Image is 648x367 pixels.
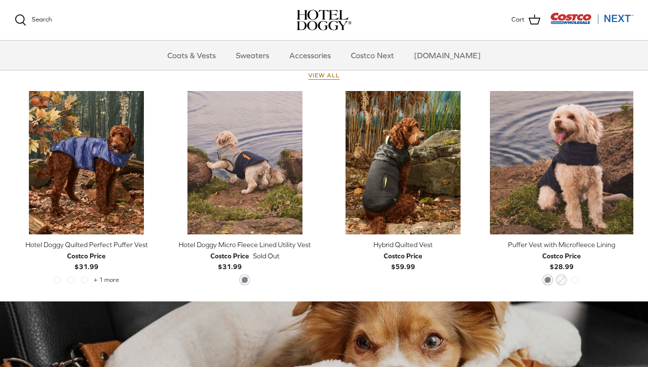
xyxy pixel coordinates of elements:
a: hoteldoggy.com hoteldoggycom [297,10,351,30]
a: [DOMAIN_NAME] [405,41,489,70]
div: Costco Price [384,251,422,261]
span: Cart [511,15,525,25]
div: Costco Price [542,251,581,261]
a: View all [308,72,340,80]
span: Search [32,16,52,23]
div: Hotel Doggy Micro Fleece Lined Utility Vest [173,239,317,250]
a: Coats & Vests [159,41,225,70]
span: Sold Out [253,251,279,261]
a: Hotel Doggy Micro Fleece Lined Utility Vest [173,91,317,235]
b: $28.99 [542,251,581,271]
a: Cart [511,14,540,26]
a: Hotel Doggy Quilted Perfect Puffer Vest Costco Price$31.99 [15,239,159,272]
div: Puffer Vest with Microfleece Lining [490,239,634,250]
div: Hotel Doggy Quilted Perfect Puffer Vest [15,239,159,250]
a: Visit Costco Next [550,19,633,26]
a: Hybrid Quilted Vest [331,91,475,235]
img: Costco Next [550,12,633,24]
div: Hybrid Quilted Vest [331,239,475,250]
span: + 1 more [93,276,119,283]
div: Costco Price [67,251,106,261]
a: Hotel Doggy Micro Fleece Lined Utility Vest Costco Price$31.99 Sold Out [173,239,317,272]
a: Search [15,14,52,26]
img: hoteldoggycom [297,10,351,30]
a: Puffer Vest with Microfleece Lining Costco Price$28.99 [490,239,634,272]
a: Accessories [280,41,340,70]
a: Puffer Vest with Microfleece Lining [490,91,634,235]
a: Hotel Doggy Quilted Perfect Puffer Vest [15,91,159,235]
div: Costco Price [210,251,249,261]
b: $59.99 [384,251,422,271]
b: $31.99 [210,251,249,271]
a: Hybrid Quilted Vest Costco Price$59.99 [331,239,475,272]
a: Sweaters [227,41,278,70]
a: Costco Next [342,41,403,70]
b: $31.99 [67,251,106,271]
